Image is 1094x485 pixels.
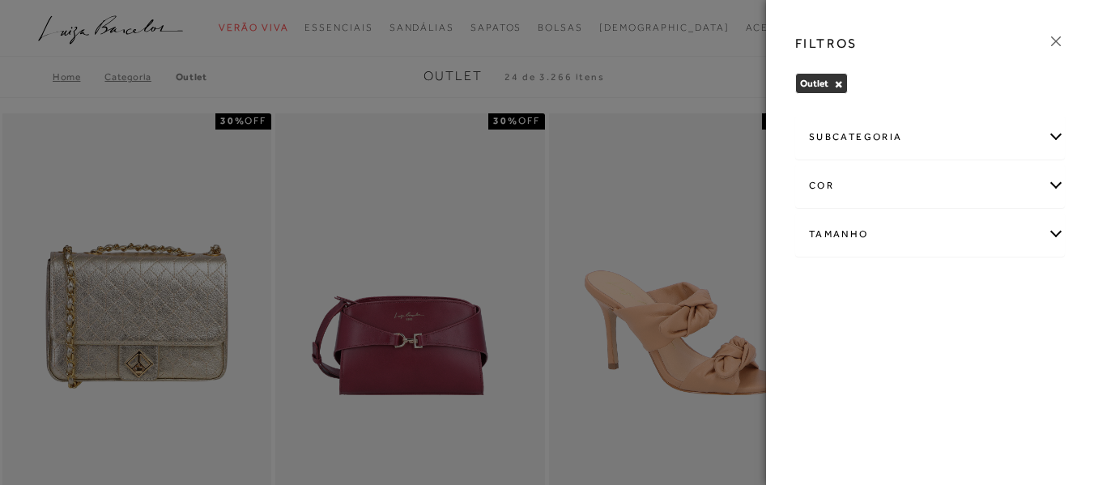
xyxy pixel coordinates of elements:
[796,213,1064,256] div: Tamanho
[796,116,1064,159] div: subcategoria
[834,79,843,90] button: Outlet Close
[795,34,858,53] h3: FILTROS
[800,78,828,89] span: Outlet
[796,164,1064,207] div: cor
